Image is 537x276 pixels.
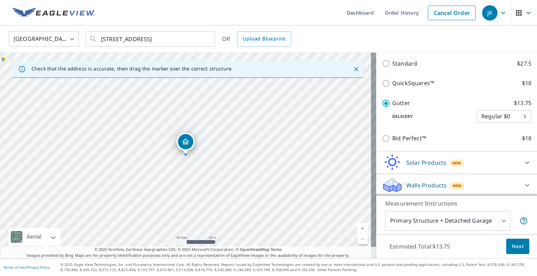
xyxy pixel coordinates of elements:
p: QuickSquares™ [392,79,434,88]
div: Primary Structure + Detached Garage [385,211,510,231]
p: $18 [522,79,531,88]
p: © 2025 Eagle View Technologies, Inc. and Pictometry International Corp. All Rights Reserved. Repo... [60,262,534,273]
a: Cancel Order [428,6,476,20]
a: OpenStreetMap [240,247,269,252]
span: New [453,183,461,188]
a: Terms [271,247,282,252]
a: Privacy Policy [27,265,50,270]
div: Dropped pin, building 1, Residential property, 300 S Fifth St Mebane, NC 27302 [177,133,195,154]
span: Next [512,242,524,251]
p: Bid Perfect™ [392,134,426,143]
p: Measurement Instructions [385,199,528,208]
p: $27.5 [517,59,531,68]
span: Upload Blueprint [243,35,285,43]
p: | [3,265,50,269]
span: New [452,160,461,166]
div: [GEOGRAPHIC_DATA] [9,29,79,49]
div: Walls ProductsNew [382,177,531,194]
span: Your report will include the primary structure and a detached garage if one exists. [520,217,528,225]
a: Current Level 19, Zoom In [357,223,368,234]
div: Aerial [24,228,43,246]
input: Search by address or latitude-longitude [101,29,201,49]
p: $18 [522,134,531,143]
a: Current Level 19, Zoom Out [357,234,368,244]
p: Delivery [382,113,477,120]
img: EV Logo [13,8,95,18]
span: © 2025 TomTom, Earthstar Geographics SIO, © 2025 Microsoft Corporation, © [94,247,282,253]
p: Estimated Total: $13.75 [384,239,456,254]
p: Solar Products [406,158,446,167]
p: Walls Products [406,181,446,189]
p: Check that the address is accurate, then drag the marker over the correct structure. [31,66,233,72]
div: Aerial [8,228,60,246]
div: OR [222,31,291,47]
button: Next [506,239,529,254]
div: JR [482,5,497,21]
button: Close [352,65,361,74]
p: Standard [392,59,417,68]
p: $13.75 [514,99,531,107]
div: Regular $0 [477,107,531,126]
a: Terms of Use [3,265,25,270]
div: Solar ProductsNew [382,154,531,171]
p: Gutter [392,99,410,107]
a: Upload Blueprint [237,31,291,47]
